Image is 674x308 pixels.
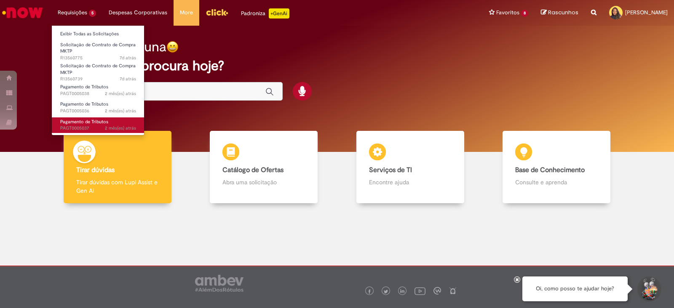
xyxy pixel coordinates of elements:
[515,166,585,174] b: Base de Conhecimento
[206,6,228,19] img: click_logo_yellow_360x200.png
[191,131,337,204] a: Catálogo de Ofertas Abra uma solicitação
[222,166,284,174] b: Catálogo de Ofertas
[60,42,136,55] span: Solicitação de Contrato de Compra MKTP
[51,25,144,135] ul: Requisições
[60,84,108,90] span: Pagamento de Tributos
[52,40,144,58] a: Aberto R13560775 : Solicitação de Contrato de Compra MKTP
[105,90,136,97] span: 2 mês(es) atrás
[120,55,136,61] span: 7d atrás
[52,61,144,80] a: Aberto R13560739 : Solicitação de Contrato de Compra MKTP
[52,29,144,39] a: Exibir Todas as Solicitações
[369,178,452,186] p: Encontre ajuda
[449,287,457,295] img: logo_footer_naosei.png
[60,101,108,107] span: Pagamento de Tributos
[60,108,136,114] span: PAGT0005036
[76,178,159,195] p: Tirar dúvidas com Lupi Assist e Gen Ai
[400,289,404,294] img: logo_footer_linkedin.png
[269,8,289,19] p: +GenAi
[105,125,136,131] time: 11/08/2025 17:56:24
[52,117,144,133] a: Aberto PAGT0005037 : Pagamento de Tributos
[105,108,136,114] span: 2 mês(es) atrás
[484,131,630,204] a: Base de Conhecimento Consulte e aprenda
[76,166,115,174] b: Tirar dúvidas
[369,166,412,174] b: Serviços de TI
[496,8,519,17] span: Favoritos
[52,100,144,115] a: Aberto PAGT0005036 : Pagamento de Tributos
[52,82,144,98] a: Aberto PAGT0005038 : Pagamento de Tributos
[65,58,609,73] h2: O que você procura hoje?
[625,9,668,16] span: [PERSON_NAME]
[58,8,87,17] span: Requisições
[222,178,305,186] p: Abra uma solicitação
[60,119,108,125] span: Pagamento de Tributos
[60,55,136,61] span: R13560775
[521,10,528,17] span: 8
[105,108,136,114] time: 11/08/2025 17:56:32
[367,289,372,294] img: logo_footer_facebook.png
[415,285,425,296] img: logo_footer_youtube.png
[120,76,136,82] span: 7d atrás
[241,8,289,19] div: Padroniza
[195,275,243,292] img: logo_footer_ambev_rotulo_gray.png
[384,289,388,294] img: logo_footer_twitter.png
[120,55,136,61] time: 23/09/2025 17:54:38
[433,287,441,295] img: logo_footer_workplace.png
[541,9,578,17] a: Rascunhos
[105,125,136,131] span: 2 mês(es) atrás
[60,125,136,132] span: PAGT0005037
[1,4,44,21] img: ServiceNow
[180,8,193,17] span: More
[109,8,167,17] span: Despesas Corporativas
[120,76,136,82] time: 23/09/2025 17:46:32
[60,63,136,76] span: Solicitação de Contrato de Compra MKTP
[515,178,598,186] p: Consulte e aprenda
[166,41,179,53] img: happy-face.png
[89,10,96,17] span: 5
[44,131,191,204] a: Tirar dúvidas Tirar dúvidas com Lupi Assist e Gen Ai
[548,8,578,16] span: Rascunhos
[337,131,484,204] a: Serviços de TI Encontre ajuda
[60,90,136,97] span: PAGT0005038
[636,276,661,302] button: Iniciar Conversa de Suporte
[105,90,136,97] time: 11/08/2025 17:57:51
[60,76,136,82] span: R13560739
[522,276,628,301] div: Oi, como posso te ajudar hoje?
